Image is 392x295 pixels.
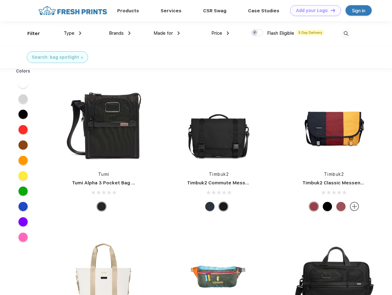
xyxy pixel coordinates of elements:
[32,54,79,61] div: Search: bag spotlight
[187,180,270,186] a: Timbuk2 Commute Messenger Bag
[72,180,144,186] a: Tumi Alpha 3 Pocket Bag Small
[309,202,318,211] div: Eco Bookish
[154,30,173,36] span: Made for
[109,30,124,36] span: Brands
[227,31,229,35] img: dropdown.png
[178,31,180,35] img: dropdown.png
[350,202,359,211] img: more.svg
[324,172,344,177] a: Timbuk2
[37,5,109,16] img: fo%20logo%202.webp
[302,180,379,186] a: Timbuk2 Classic Messenger Bag
[209,172,229,177] a: Timbuk2
[128,31,130,35] img: dropdown.png
[293,83,375,165] img: func=resize&h=266
[267,30,294,36] span: Flash Eligible
[331,9,335,12] img: DT
[336,202,346,211] div: Eco Collegiate Red
[323,202,332,211] div: Eco Black
[219,202,228,211] div: Eco Black
[341,29,351,39] img: desktop_search.svg
[205,202,214,211] div: Eco Nautical
[79,31,81,35] img: dropdown.png
[178,83,260,165] img: func=resize&h=266
[117,8,139,14] a: Products
[211,30,222,36] span: Price
[63,83,145,165] img: func=resize&h=266
[64,30,74,36] span: Type
[352,7,365,14] div: Sign in
[297,30,324,35] span: 5 Day Delivery
[98,172,110,177] a: Tumi
[27,30,40,37] div: Filter
[97,202,106,211] div: Black
[11,68,35,74] div: Colors
[296,8,328,13] div: Add your Logo
[81,57,83,59] img: filter_cancel.svg
[346,5,372,16] a: Sign in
